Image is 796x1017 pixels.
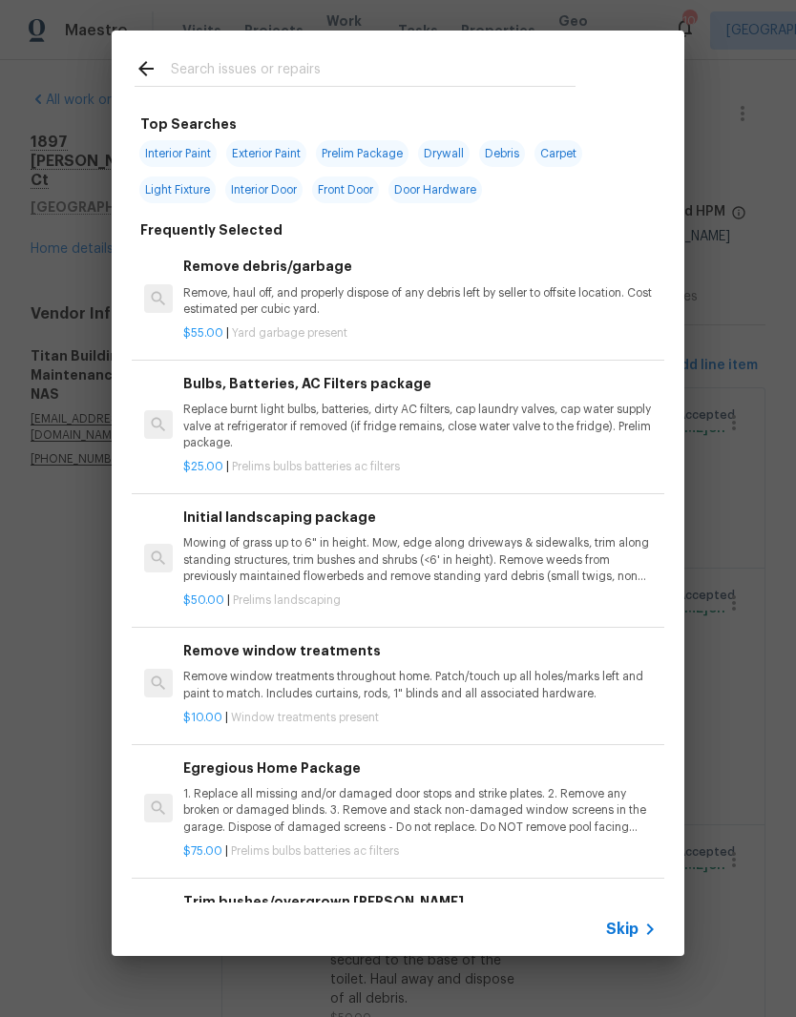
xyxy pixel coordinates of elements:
p: | [183,710,657,726]
span: $55.00 [183,327,223,339]
h6: Remove window treatments [183,640,657,661]
p: 1. Replace all missing and/or damaged door stops and strike plates. 2. Remove any broken or damag... [183,786,657,835]
p: Replace burnt light bulbs, batteries, dirty AC filters, cap laundry valves, cap water supply valv... [183,402,657,450]
p: Mowing of grass up to 6" in height. Mow, edge along driveways & sidewalks, trim along standing st... [183,535,657,584]
span: $50.00 [183,594,224,606]
span: Front Door [312,176,379,203]
p: | [183,592,657,609]
h6: Egregious Home Package [183,758,657,778]
span: Debris [479,140,525,167]
h6: Trim bushes/overgrown [PERSON_NAME] [183,891,657,912]
span: Prelim Package [316,140,408,167]
p: | [183,325,657,342]
span: Skip [606,920,639,939]
span: Light Fixture [139,176,216,203]
h6: Remove debris/garbage [183,256,657,277]
span: Drywall [418,140,470,167]
span: Carpet [534,140,582,167]
span: Prelims bulbs batteries ac filters [231,845,399,857]
h6: Frequently Selected [140,219,283,240]
span: $75.00 [183,845,222,857]
h6: Bulbs, Batteries, AC Filters package [183,373,657,394]
span: Prelims landscaping [233,594,341,606]
p: | [183,459,657,475]
p: Remove, haul off, and properly dispose of any debris left by seller to offsite location. Cost est... [183,285,657,318]
h6: Top Searches [140,114,237,135]
span: Exterior Paint [226,140,306,167]
p: Remove window treatments throughout home. Patch/touch up all holes/marks left and paint to match.... [183,669,657,701]
span: Yard garbage present [232,327,347,339]
h6: Initial landscaping package [183,507,657,528]
span: Interior Paint [139,140,217,167]
span: Window treatments present [231,712,379,723]
p: | [183,843,657,860]
span: Prelims bulbs batteries ac filters [232,461,400,472]
input: Search issues or repairs [171,57,576,86]
span: Door Hardware [388,176,482,203]
span: $25.00 [183,461,223,472]
span: $10.00 [183,712,222,723]
span: Interior Door [225,176,303,203]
